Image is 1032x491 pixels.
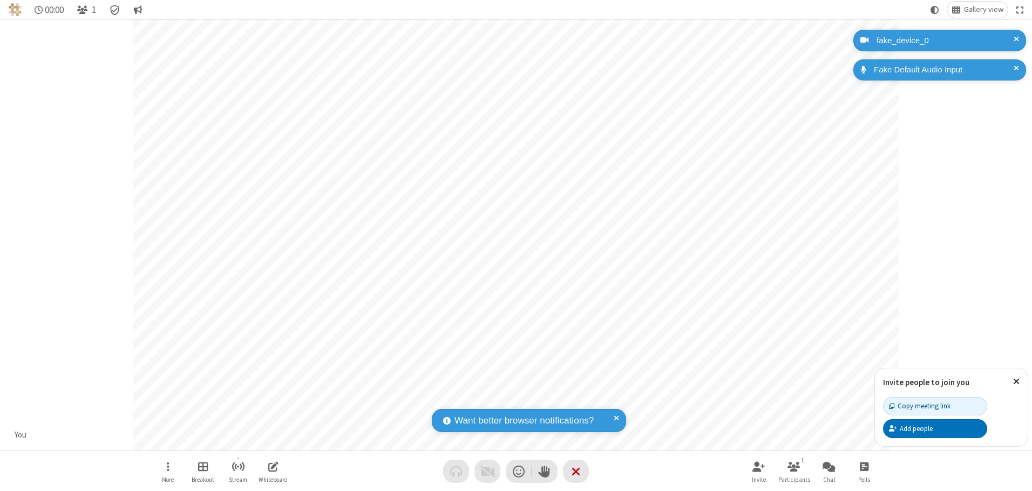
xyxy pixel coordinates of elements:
[964,5,1003,14] span: Gallery view
[778,456,810,487] button: Open participant list
[848,456,880,487] button: Open poll
[30,2,69,18] div: Timer
[858,476,870,483] span: Polls
[152,456,184,487] button: Open menu
[873,35,1018,47] div: fake_device_0
[743,456,775,487] button: Invite participants (Alt+I)
[883,419,987,438] button: Add people
[187,456,219,487] button: Manage Breakout Rooms
[813,456,845,487] button: Open chat
[257,456,289,487] button: Open shared whiteboard
[506,460,532,483] button: Send a reaction
[870,64,1018,76] div: Fake Default Audio Input
[443,460,469,483] button: Audio problem - check your Internet connection or call by phone
[947,2,1008,18] button: Change layout
[889,401,950,411] div: Copy meeting link
[883,377,969,387] label: Invite people to join you
[259,476,288,483] span: Whiteboard
[752,476,766,483] span: Invite
[11,429,31,441] div: You
[105,2,125,18] div: Meeting details Encryption enabled
[454,414,594,428] span: Want better browser notifications?
[9,3,22,16] img: QA Selenium DO NOT DELETE OR CHANGE
[129,2,146,18] button: Conversation
[1012,2,1028,18] button: Fullscreen
[162,476,174,483] span: More
[823,476,836,483] span: Chat
[1005,368,1028,395] button: Close popover
[222,456,254,487] button: Start streaming
[532,460,558,483] button: Raise hand
[474,460,500,483] button: Video
[92,5,96,15] span: 1
[229,476,247,483] span: Stream
[45,5,64,15] span: 00:00
[926,2,943,18] button: Using system theme
[72,2,100,18] button: Open participant list
[563,460,589,483] button: End or leave meeting
[883,397,987,415] button: Copy meeting link
[778,476,810,483] span: Participants
[798,455,807,465] div: 1
[192,476,214,483] span: Breakout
